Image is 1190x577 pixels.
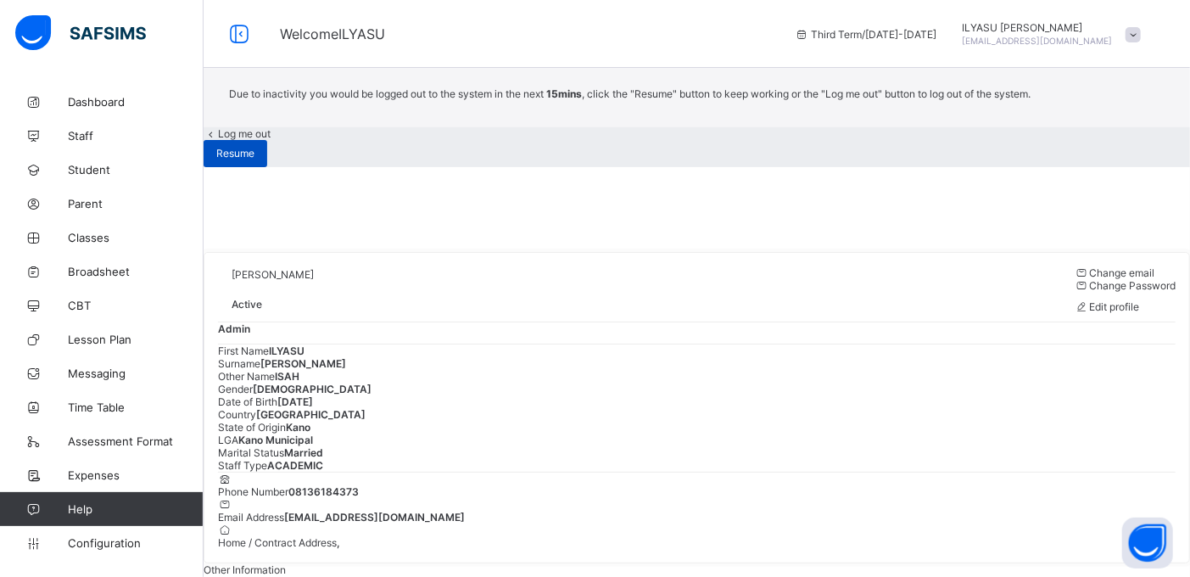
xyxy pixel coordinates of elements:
span: State of Origin [218,421,286,434]
span: Surname [218,357,260,370]
span: Resume [216,147,254,160]
span: Edit profile [1089,300,1139,313]
span: Gender [218,383,253,395]
span: Student [68,163,204,176]
span: Time Table [68,401,204,414]
span: Staff [68,129,204,143]
span: ILYASU [269,345,304,357]
span: Staff Type [218,459,267,472]
img: safsims [15,15,146,51]
span: Email Address [218,511,284,524]
span: ILYASU [PERSON_NAME] [963,21,1113,34]
span: Broadsheet [68,265,204,278]
span: First Name [218,345,269,357]
span: Welcome ILYASU [280,25,385,42]
strong: 15mins [546,87,582,100]
span: Expenses [68,468,204,482]
span: [EMAIL_ADDRESS][DOMAIN_NAME] [284,511,465,524]
span: Messaging [68,367,204,380]
span: , [337,536,340,549]
span: [EMAIL_ADDRESS][DOMAIN_NAME] [963,36,1113,46]
p: Due to inactivity you would be logged out to the system in the next , click the "Resume" button t... [229,87,1165,100]
span: Log me out [218,127,271,140]
span: Date of Birth [218,395,277,408]
span: Lesson Plan [68,333,204,346]
span: Home / Contract Address [218,536,337,549]
span: ISAH [275,370,299,383]
span: Help [68,502,203,516]
span: Change email [1089,266,1154,279]
span: Marital Status [218,446,284,459]
span: [DEMOGRAPHIC_DATA] [253,383,372,395]
span: [DATE] [277,395,313,408]
button: Open asap [1122,518,1173,569]
span: [PERSON_NAME] [232,268,314,281]
span: Configuration [68,536,203,550]
span: ACADEMIC [267,459,323,472]
div: ILYASUIBRAHIM [954,21,1149,47]
span: session/term information [795,28,937,41]
span: Other Name [218,370,275,383]
span: [GEOGRAPHIC_DATA] [256,408,366,421]
span: Assessment Format [68,434,204,448]
span: Dashboard [68,95,204,109]
span: Change Password [1089,279,1176,292]
span: Phone Number [218,485,288,498]
span: Admin [218,322,250,335]
span: Country [218,408,256,421]
span: Classes [68,231,204,244]
span: Other Information [204,563,286,576]
span: CBT [68,299,204,312]
span: [PERSON_NAME] [260,357,346,370]
span: Active [232,298,262,311]
span: Parent [68,197,204,210]
span: Kano Municipal [238,434,313,446]
span: 08136184373 [288,485,359,498]
span: Married [284,446,323,459]
span: LGA [218,434,238,446]
span: Kano [286,421,310,434]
